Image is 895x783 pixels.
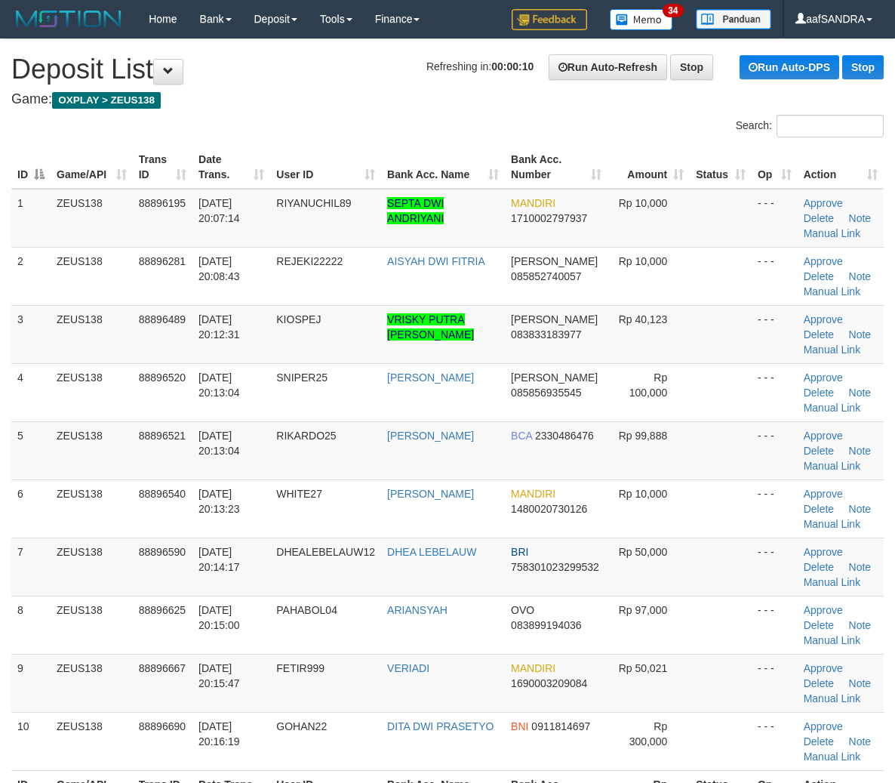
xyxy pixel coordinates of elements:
img: Button%20Memo.svg [610,9,673,30]
span: 88896690 [139,720,186,732]
td: - - - [752,189,798,248]
td: 4 [11,363,51,421]
span: Rp 50,021 [619,662,668,674]
span: Rp 99,888 [619,430,668,442]
a: Stop [670,54,713,80]
span: 88896520 [139,371,186,384]
span: 88896521 [139,430,186,442]
a: Manual Link [804,692,861,704]
span: MANDIRI [511,488,555,500]
a: Manual Link [804,402,861,414]
a: Note [849,503,872,515]
td: - - - [752,247,798,305]
a: Note [849,445,872,457]
th: Bank Acc. Number: activate to sort column ascending [505,146,607,189]
a: Manual Link [804,227,861,239]
span: DHEALEBELAUW12 [276,546,375,558]
h1: Deposit List [11,54,884,85]
h4: Game: [11,92,884,107]
img: Feedback.jpg [512,9,587,30]
a: AISYAH DWI FITRIA [387,255,485,267]
span: [PERSON_NAME] [511,255,598,267]
span: [DATE] 20:13:23 [198,488,240,515]
span: 88896281 [139,255,186,267]
a: Approve [804,197,843,209]
a: DITA DWI PRASETYO [387,720,494,732]
a: [PERSON_NAME] [387,371,474,384]
span: OXPLAY > ZEUS138 [52,92,161,109]
img: panduan.png [696,9,771,29]
td: ZEUS138 [51,479,133,538]
td: - - - [752,305,798,363]
span: [DATE] 20:16:19 [198,720,240,748]
span: KIOSPEJ [276,313,321,325]
img: MOTION_logo.png [11,8,126,30]
td: ZEUS138 [51,712,133,770]
span: Copy 0911814697 to clipboard [531,720,590,732]
a: Approve [804,546,843,558]
td: ZEUS138 [51,305,133,363]
td: - - - [752,421,798,479]
strong: 00:00:10 [491,60,534,72]
span: [DATE] 20:15:47 [198,662,240,689]
a: Manual Link [804,634,861,646]
span: Rp 97,000 [619,604,668,616]
a: Note [849,735,872,748]
th: Trans ID: activate to sort column ascending [133,146,192,189]
a: Note [849,677,872,689]
td: 9 [11,654,51,712]
a: Run Auto-Refresh [549,54,667,80]
a: Note [849,328,872,341]
td: ZEUS138 [51,654,133,712]
th: ID: activate to sort column descending [11,146,51,189]
a: Note [849,387,872,399]
span: Copy 1690003209084 to clipboard [511,677,587,689]
a: SEPTA DWI ANDRIYANI [387,197,444,224]
span: 88896540 [139,488,186,500]
th: User ID: activate to sort column ascending [270,146,381,189]
span: Copy 758301023299532 to clipboard [511,561,599,573]
td: 7 [11,538,51,596]
th: Action: activate to sort column ascending [798,146,884,189]
span: Rp 100,000 [629,371,668,399]
td: 5 [11,421,51,479]
span: Rp 40,123 [619,313,668,325]
td: - - - [752,712,798,770]
span: [DATE] 20:07:14 [198,197,240,224]
span: WHITE27 [276,488,322,500]
a: Approve [804,430,843,442]
span: [DATE] 20:13:04 [198,371,240,399]
a: Approve [804,488,843,500]
a: Approve [804,313,843,325]
span: OVO [511,604,534,616]
span: Rp 300,000 [629,720,668,748]
span: BRI [511,546,528,558]
span: GOHAN22 [276,720,327,732]
td: - - - [752,363,798,421]
span: Refreshing in: [426,60,534,72]
span: [DATE] 20:13:04 [198,430,240,457]
span: Rp 10,000 [619,488,668,500]
span: Copy 085856935545 to clipboard [511,387,581,399]
a: [PERSON_NAME] [387,430,474,442]
span: Copy 083833183977 to clipboard [511,328,581,341]
span: 88896195 [139,197,186,209]
th: Bank Acc. Name: activate to sort column ascending [381,146,505,189]
a: Manual Link [804,518,861,530]
span: SNIPER25 [276,371,328,384]
td: ZEUS138 [51,538,133,596]
td: ZEUS138 [51,189,133,248]
span: [DATE] 20:08:43 [198,255,240,282]
a: Manual Link [804,751,861,763]
td: 3 [11,305,51,363]
a: Approve [804,720,843,732]
a: Manual Link [804,285,861,297]
a: DHEA LEBELAUW [387,546,476,558]
span: RIKARDO25 [276,430,336,442]
span: MANDIRI [511,197,555,209]
th: Date Trans.: activate to sort column ascending [192,146,270,189]
span: [PERSON_NAME] [511,371,598,384]
a: Stop [842,55,884,79]
span: 88896625 [139,604,186,616]
a: Approve [804,371,843,384]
